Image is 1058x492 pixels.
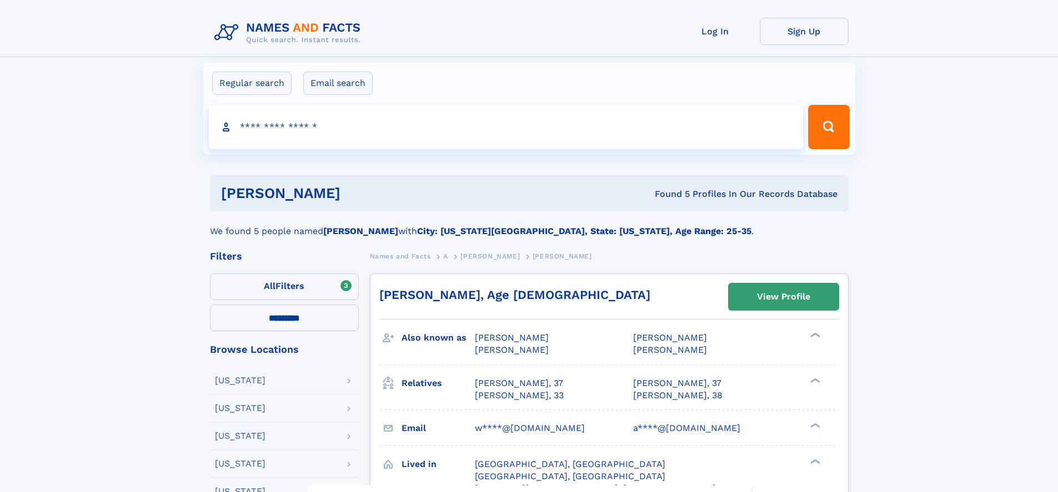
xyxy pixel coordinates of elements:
[533,252,592,260] span: [PERSON_NAME]
[417,226,751,236] b: City: [US_STATE][GEOGRAPHIC_DATA], State: [US_STATE], Age Range: 25-35
[402,455,475,474] h3: Lived in
[443,249,448,263] a: A
[379,288,650,302] a: [PERSON_NAME], Age [DEMOGRAPHIC_DATA]
[757,284,810,310] div: View Profile
[402,374,475,393] h3: Relatives
[808,422,821,429] div: ❯
[808,458,821,465] div: ❯
[212,72,292,95] label: Regular search
[402,419,475,438] h3: Email
[210,18,370,48] img: Logo Names and Facts
[210,344,359,354] div: Browse Locations
[370,249,431,263] a: Names and Facts
[475,459,665,469] span: [GEOGRAPHIC_DATA], [GEOGRAPHIC_DATA]
[498,188,838,200] div: Found 5 Profiles In Our Records Database
[633,377,721,389] a: [PERSON_NAME], 37
[210,211,849,238] div: We found 5 people named with .
[808,105,849,149] button: Search Button
[808,332,821,339] div: ❯
[460,249,520,263] a: [PERSON_NAME]
[402,328,475,347] h3: Also known as
[210,273,359,300] label: Filters
[633,344,707,355] span: [PERSON_NAME]
[323,226,398,236] b: [PERSON_NAME]
[475,332,549,343] span: [PERSON_NAME]
[475,389,564,402] a: [PERSON_NAME], 33
[633,389,723,402] a: [PERSON_NAME], 38
[475,471,665,481] span: [GEOGRAPHIC_DATA], [GEOGRAPHIC_DATA]
[460,252,520,260] span: [PERSON_NAME]
[210,251,359,261] div: Filters
[215,404,265,413] div: [US_STATE]
[215,459,265,468] div: [US_STATE]
[760,18,849,45] a: Sign Up
[443,252,448,260] span: A
[221,186,498,200] h1: [PERSON_NAME]
[264,281,275,291] span: All
[808,377,821,384] div: ❯
[215,376,265,385] div: [US_STATE]
[729,283,839,310] a: View Profile
[475,344,549,355] span: [PERSON_NAME]
[303,72,373,95] label: Email search
[633,332,707,343] span: [PERSON_NAME]
[671,18,760,45] a: Log In
[475,377,563,389] a: [PERSON_NAME], 37
[209,105,804,149] input: search input
[215,432,265,440] div: [US_STATE]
